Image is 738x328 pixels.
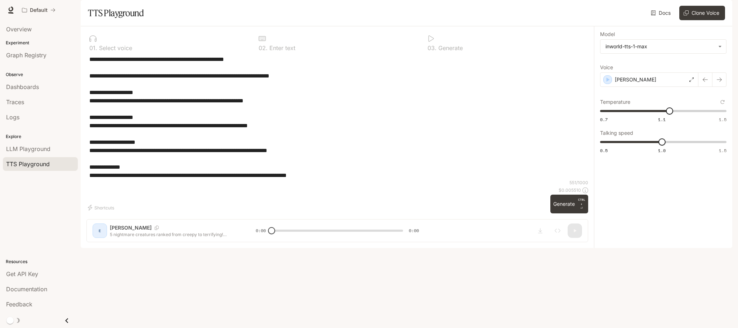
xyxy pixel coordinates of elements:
[600,40,726,53] div: inworld-tts-1-max
[88,6,144,20] h1: TTS Playground
[649,6,674,20] a: Docs
[30,7,48,13] p: Default
[569,179,588,186] p: 551 / 1000
[600,130,633,136] p: Talking speed
[605,43,715,50] div: inworld-tts-1-max
[268,45,295,51] p: Enter text
[259,45,268,51] p: 0 2 .
[428,45,437,51] p: 0 3 .
[658,116,666,123] span: 1.1
[615,76,656,83] p: [PERSON_NAME]
[679,6,725,20] button: Clone Voice
[719,98,726,106] button: Reset to default
[719,116,726,123] span: 1.5
[578,198,585,206] p: CTRL +
[600,99,630,105] p: Temperature
[437,45,463,51] p: Generate
[97,45,132,51] p: Select voice
[550,195,588,213] button: GenerateCTRL +⏎
[719,147,726,154] span: 1.5
[86,202,117,213] button: Shortcuts
[559,187,581,193] p: $ 0.005510
[578,198,585,210] p: ⏎
[600,32,615,37] p: Model
[19,3,59,17] button: All workspaces
[600,147,608,154] span: 0.5
[658,147,666,154] span: 1.0
[600,65,613,70] p: Voice
[89,45,97,51] p: 0 1 .
[600,116,608,123] span: 0.7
